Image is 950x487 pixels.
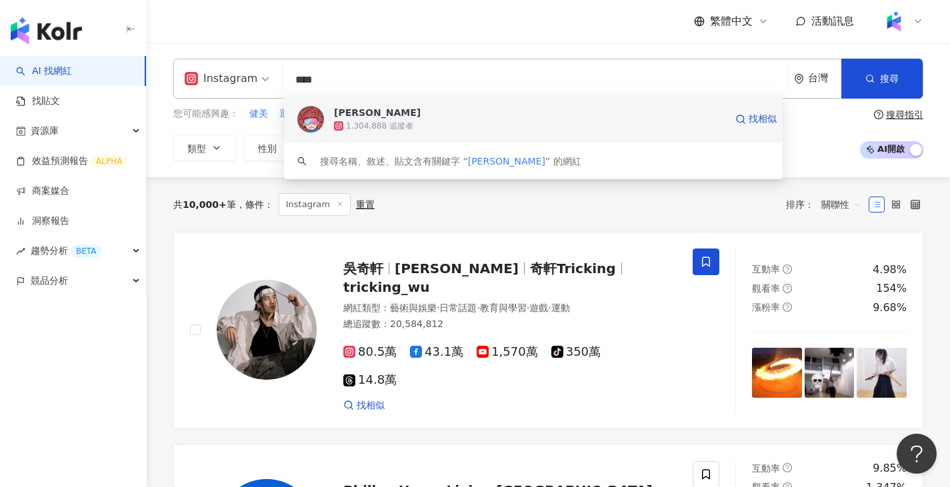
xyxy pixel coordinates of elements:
[880,73,899,84] span: 搜尋
[11,17,82,44] img: logo
[258,143,277,154] span: 性別
[16,95,60,108] a: 找貼文
[873,461,907,476] div: 9.85%
[16,185,69,198] a: 商案媒合
[71,244,101,258] div: BETA
[410,345,463,359] span: 43.1萬
[187,143,206,154] span: 類型
[346,121,413,132] div: 1,304,888 追蹤者
[173,135,236,161] button: 類型
[31,116,59,146] span: 資源庫
[16,246,25,256] span: rise
[783,264,792,274] span: question-circle
[752,348,802,398] img: post-image
[886,109,923,120] div: 搜尋指引
[477,302,479,313] span: ·
[749,113,777,126] span: 找相似
[16,215,69,228] a: 洞察報告
[320,154,581,169] div: 搜尋名稱、敘述、貼文含有關鍵字 “ ” 的網紅
[343,302,677,315] div: 網紅類型 ：
[735,106,777,133] a: 找相似
[786,194,869,215] div: 排序：
[343,345,397,359] span: 80.5萬
[31,236,101,266] span: 趨勢分析
[390,302,437,313] span: 藝術與娛樂
[873,300,907,315] div: 9.68%
[841,59,923,99] button: 搜尋
[343,373,397,387] span: 14.8萬
[297,106,324,133] img: KOL Avatar
[752,463,780,474] span: 互動率
[752,302,780,312] span: 漲粉率
[710,14,753,29] span: 繁體中文
[297,157,307,166] span: search
[874,110,883,119] span: question-circle
[876,281,907,296] div: 154%
[821,194,861,215] span: 關聯性
[752,264,780,274] span: 互動率
[279,107,299,121] button: 運動
[334,106,421,119] div: [PERSON_NAME]
[185,68,257,89] div: Instagram
[783,302,792,312] span: question-circle
[530,260,616,276] span: 奇軒Tricking
[279,193,351,216] span: Instagram
[249,107,268,121] span: 健美
[468,156,545,167] span: [PERSON_NAME]
[173,107,239,121] span: 您可能感興趣：
[173,232,923,429] a: KOL Avatar吳奇軒[PERSON_NAME]奇軒Trickingtricking_wu網紅類型：藝術與娛樂·日常話題·教育與學習·遊戲·運動總追蹤數：20,584,81280.5萬43....
[249,107,269,121] button: 健美
[183,199,227,210] span: 10,000+
[752,283,780,294] span: 觀看率
[527,302,529,313] span: ·
[783,284,792,293] span: question-circle
[805,348,855,398] img: post-image
[873,262,907,277] div: 4.98%
[16,65,72,78] a: searchAI 找網紅
[16,155,127,168] a: 效益預測報告ALPHA
[551,345,601,359] span: 350萬
[897,434,937,474] iframe: Help Scout Beacon - Open
[480,302,527,313] span: 教育與學習
[244,135,307,161] button: 性別
[395,260,519,276] span: [PERSON_NAME]
[356,199,375,210] div: 重置
[343,318,677,331] div: 總追蹤數 ： 20,584,812
[236,199,273,210] span: 條件 ：
[217,280,317,380] img: KOL Avatar
[811,15,854,27] span: 活動訊息
[279,107,298,121] span: 運動
[794,74,804,84] span: environment
[31,266,68,296] span: 競品分析
[357,399,385,412] span: 找相似
[343,279,430,295] span: tricking_wu
[343,399,385,412] a: 找相似
[881,9,907,34] img: Kolr%20app%20icon%20%281%29.png
[783,463,792,472] span: question-circle
[857,348,907,398] img: post-image
[437,302,439,313] span: ·
[477,345,538,359] span: 1,570萬
[548,302,551,313] span: ·
[173,199,236,210] div: 共 筆
[529,302,548,313] span: 遊戲
[551,302,570,313] span: 運動
[439,302,477,313] span: 日常話題
[808,73,841,84] div: 台灣
[343,260,383,276] span: 吳奇軒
